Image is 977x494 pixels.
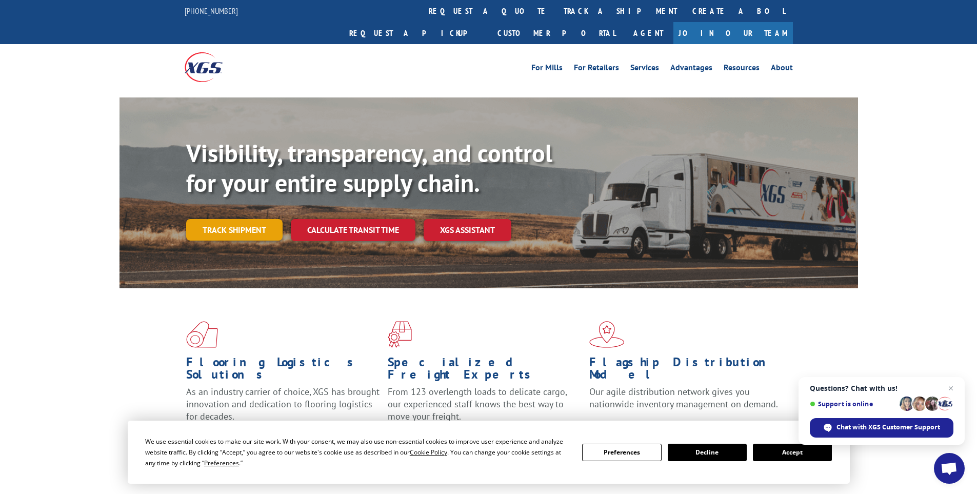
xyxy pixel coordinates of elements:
[186,219,283,241] a: Track shipment
[589,420,717,431] a: Learn More >
[945,382,957,394] span: Close chat
[753,444,832,461] button: Accept
[388,356,582,386] h1: Specialized Freight Experts
[771,64,793,75] a: About
[589,321,625,348] img: xgs-icon-flagship-distribution-model-red
[490,22,623,44] a: Customer Portal
[574,64,619,75] a: For Retailers
[724,64,760,75] a: Resources
[670,64,712,75] a: Advantages
[810,418,953,438] div: Chat with XGS Customer Support
[673,22,793,44] a: Join Our Team
[630,64,659,75] a: Services
[186,386,380,422] span: As an industry carrier of choice, XGS has brought innovation and dedication to flooring logistics...
[810,384,953,392] span: Questions? Chat with us!
[342,22,490,44] a: Request a pickup
[186,137,552,199] b: Visibility, transparency, and control for your entire supply chain.
[388,321,412,348] img: xgs-icon-focused-on-flooring-red
[128,421,850,484] div: Cookie Consent Prompt
[185,6,238,16] a: [PHONE_NUMBER]
[589,356,783,386] h1: Flagship Distribution Model
[145,436,570,468] div: We use essential cookies to make our site work. With your consent, we may also use non-essential ...
[836,423,940,432] span: Chat with XGS Customer Support
[388,386,582,431] p: From 123 overlength loads to delicate cargo, our experienced staff knows the best way to move you...
[186,356,380,386] h1: Flooring Logistics Solutions
[291,219,415,241] a: Calculate transit time
[204,459,239,467] span: Preferences
[410,448,447,457] span: Cookie Policy
[668,444,747,461] button: Decline
[531,64,563,75] a: For Mills
[810,400,896,408] span: Support is online
[934,453,965,484] div: Open chat
[186,321,218,348] img: xgs-icon-total-supply-chain-intelligence-red
[424,219,511,241] a: XGS ASSISTANT
[589,386,778,410] span: Our agile distribution network gives you nationwide inventory management on demand.
[582,444,661,461] button: Preferences
[623,22,673,44] a: Agent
